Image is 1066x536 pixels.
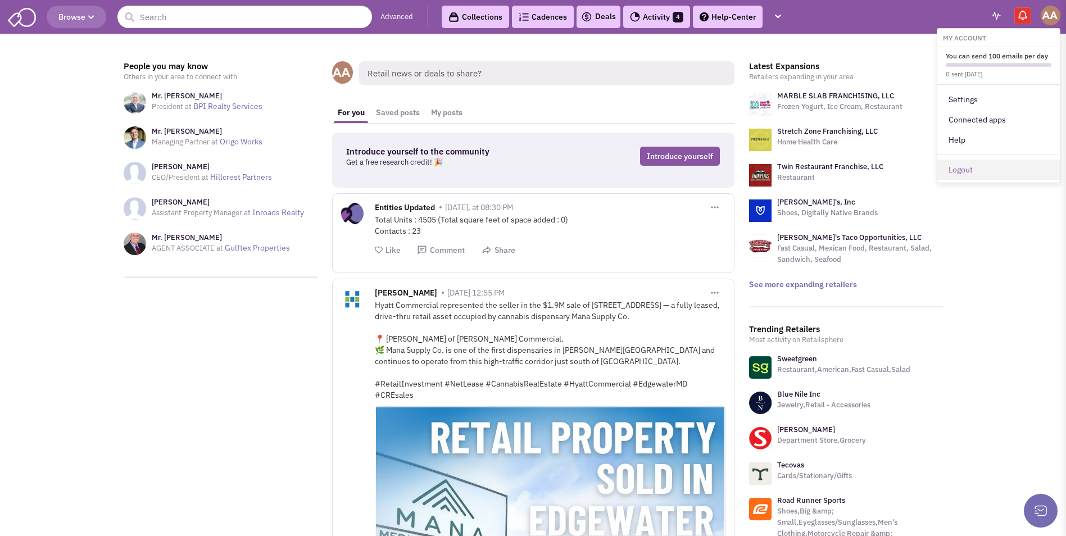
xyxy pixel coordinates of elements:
[124,197,146,220] img: NoImageAvailable1.jpg
[375,202,435,215] span: Entities Updated
[777,162,883,171] a: Twin Restaurant Franchise, LLC
[749,498,772,520] img: www.roadrunnersports.com
[152,126,262,137] h3: Mr. [PERSON_NAME]
[777,172,883,183] p: Restaurant
[8,6,36,27] img: SmartAdmin
[380,12,413,22] a: Advanced
[777,389,820,399] a: Blue Nile Inc
[346,157,559,168] p: Get a free research credit! 🎉
[777,354,817,364] a: Sweetgreen
[425,102,468,123] a: My posts
[519,13,529,21] img: Cadences_logo.png
[777,399,870,411] p: Jewelry,Retail - Accessories
[445,202,513,212] span: [DATE], at 08:30 PM
[210,172,272,182] a: Hillcrest Partners
[777,126,878,136] a: Stretch Zone Franchising, LLC
[777,233,922,242] a: [PERSON_NAME]'s Taco Opportunities, LLC
[937,160,1060,180] a: Logout
[777,364,910,375] p: Restaurant,American,Fast Casual,Salad
[700,12,709,21] img: help.png
[673,12,683,22] span: 4
[152,233,290,243] h3: Mr. [PERSON_NAME]
[47,6,106,28] button: Browse
[332,102,370,123] a: For you
[630,12,640,22] img: Activity.png
[447,288,505,298] span: [DATE] 12:55 PM
[482,245,515,256] button: Share
[220,137,262,147] a: Origo Works
[777,137,878,148] p: Home Health Care
[117,6,372,28] input: Search
[749,129,772,151] img: logo
[777,496,845,505] a: Road Runner Sports
[581,10,616,24] a: Deals
[749,392,772,414] img: www.bluenile.com
[225,243,290,253] a: Gulftex Properties
[581,10,592,24] img: icon-deals.svg
[346,147,559,157] h3: Introduce yourself to the community
[937,130,1060,150] a: Help
[749,199,772,222] img: logo
[512,6,574,28] a: Cadences
[124,61,317,71] h3: People you may know
[693,6,763,28] a: Help-Center
[152,208,251,217] span: Assistant Property Manager at
[370,102,425,123] a: Saved posts
[946,70,982,78] small: 0 sent [DATE]
[623,6,690,28] a: Activity4
[777,435,866,446] p: Department Store,Grocery
[777,101,902,112] p: Frozen Yogurt, Ice Cream, Restaurant
[193,101,262,111] a: BPI Realty Services
[124,71,317,83] p: Others in your area to connect with
[152,197,304,207] h3: [PERSON_NAME]
[749,279,857,289] a: See more expanding retailers
[777,207,878,219] p: Shoes, Digitally Native Brands
[58,12,94,22] span: Browse
[749,93,772,116] img: logo
[749,71,943,83] p: Retailers expanding in your area
[375,245,401,256] button: Like
[359,61,734,85] span: Retail news or deals to share?
[749,235,772,257] img: logo
[152,243,223,253] span: AGENT ASSOCIATE at
[375,288,437,301] span: [PERSON_NAME]
[777,460,804,470] a: Tecovas
[252,207,304,217] a: Inroads Realty
[152,91,262,101] h3: Mr. [PERSON_NAME]
[375,299,725,401] div: Hyatt Commercial represented the seller in the $1.9M sale of [STREET_ADDRESS] — a fully leased, d...
[152,172,208,182] span: CEO/President at
[946,52,1051,60] h6: You can send 100 emails per day
[385,245,401,255] span: Like
[937,31,1060,42] h6: My Account
[152,162,272,172] h3: [PERSON_NAME]
[749,462,772,485] img: www.tecovas.com
[640,147,720,166] a: Introduce yourself
[777,91,894,101] a: MARBLE SLAB FRANCHISING, LLC
[749,334,943,346] p: Most activity on Retailsphere
[448,12,459,22] img: icon-collection-lavender-black.svg
[417,245,465,256] button: Comment
[442,6,509,28] a: Collections
[937,89,1060,110] a: Settings
[749,61,943,71] h3: Latest Expansions
[777,197,855,207] a: [PERSON_NAME]'s, Inc
[1041,6,1060,25] img: Abe Arteaga
[152,102,192,111] span: President at
[124,162,146,184] img: NoImageAvailable1.jpg
[937,110,1060,130] a: Connected apps
[749,164,772,187] img: logo
[152,137,218,147] span: Managing Partner at
[749,324,943,334] h3: Trending Retailers
[375,214,725,237] div: Total Units : 4505 (Total square feet of space added : 0) Contacts : 23
[777,425,835,434] a: [PERSON_NAME]
[749,356,772,379] img: www.sweetgreen.com
[777,243,943,265] p: Fast Casual, Mexican Food, Restaurant, Salad, Sandwich, Seafood
[777,470,852,482] p: Cards/Stationary/Gifts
